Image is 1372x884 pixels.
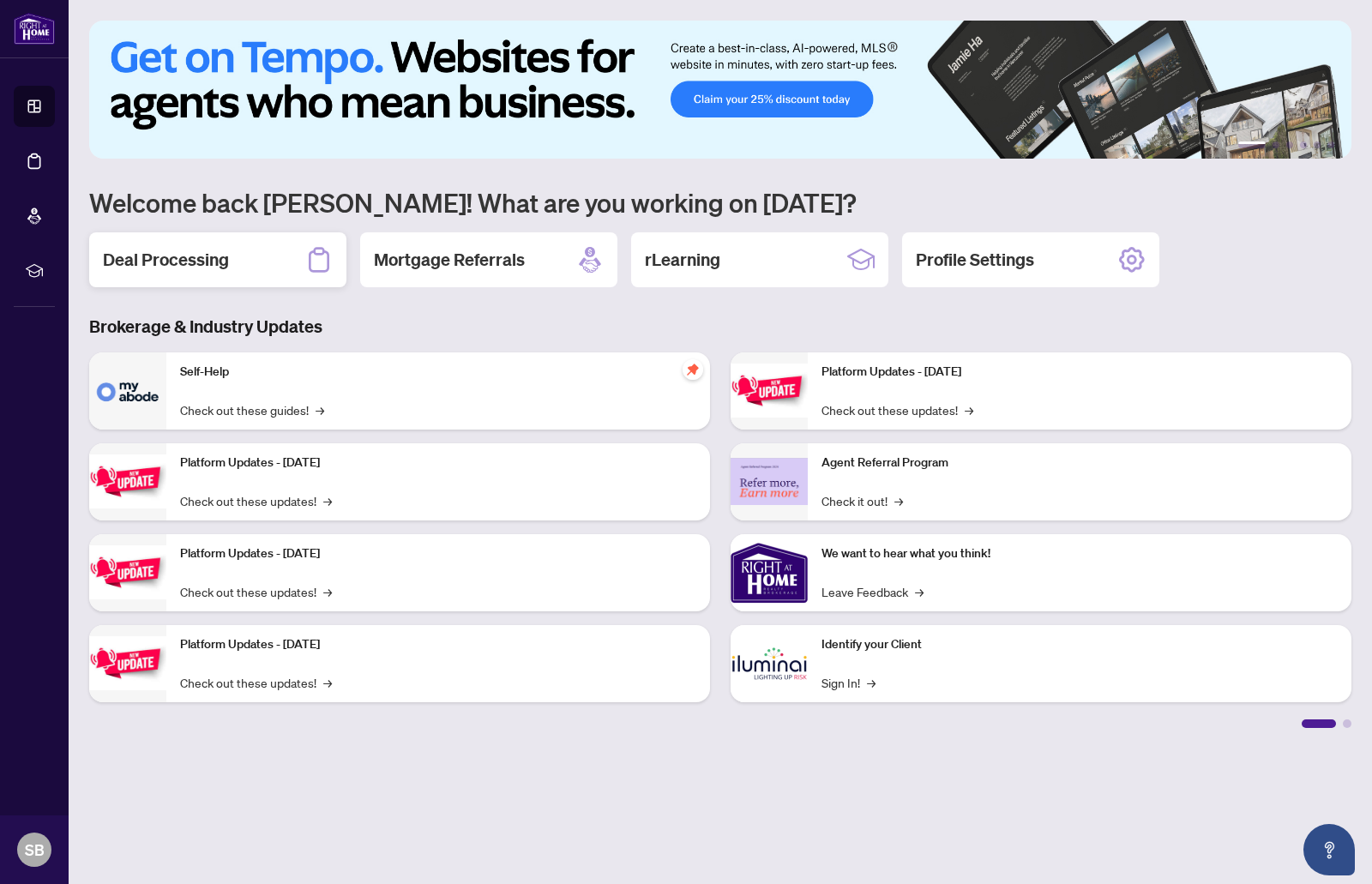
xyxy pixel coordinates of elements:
[25,838,45,862] span: SB
[821,491,903,510] a: Check it out!→
[323,582,332,601] span: →
[821,363,1338,382] p: Platform Updates - [DATE]
[821,635,1338,654] p: Identify your Client
[89,454,166,508] img: Platform Updates - September 16, 2025
[89,186,1351,219] h1: Welcome back [PERSON_NAME]! What are you working on [DATE]?
[89,21,1351,159] img: Slide 0
[103,248,229,272] h2: Deal Processing
[374,248,525,272] h2: Mortgage Referrals
[89,636,166,690] img: Platform Updates - July 8, 2025
[89,545,166,599] img: Platform Updates - July 21, 2025
[180,491,332,510] a: Check out these updates!→
[180,582,332,601] a: Check out these updates!→
[89,352,166,430] img: Self-Help
[180,454,696,472] p: Platform Updates - [DATE]
[180,363,696,382] p: Self-Help
[180,635,696,654] p: Platform Updates - [DATE]
[731,534,808,611] img: We want to hear what you think!
[683,359,703,380] span: pushpin
[89,315,1351,339] h3: Brokerage & Industry Updates
[1303,824,1355,875] button: Open asap
[821,454,1338,472] p: Agent Referral Program
[180,400,324,419] a: Check out these guides!→
[867,673,876,692] span: →
[731,458,808,505] img: Agent Referral Program
[915,582,924,601] span: →
[731,364,808,418] img: Platform Updates - June 23, 2025
[180,673,332,692] a: Check out these updates!→
[14,13,55,45] img: logo
[180,544,696,563] p: Platform Updates - [DATE]
[965,400,973,419] span: →
[1238,141,1266,148] button: 1
[821,400,973,419] a: Check out these updates!→
[1314,141,1321,148] button: 5
[821,582,924,601] a: Leave Feedback→
[316,400,324,419] span: →
[894,491,903,510] span: →
[821,673,876,692] a: Sign In!→
[323,491,332,510] span: →
[731,625,808,702] img: Identify your Client
[645,248,720,272] h2: rLearning
[821,544,1338,563] p: We want to hear what you think!
[1327,141,1334,148] button: 6
[1300,141,1307,148] button: 4
[916,248,1034,272] h2: Profile Settings
[1286,141,1293,148] button: 3
[1273,141,1279,148] button: 2
[323,673,332,692] span: →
